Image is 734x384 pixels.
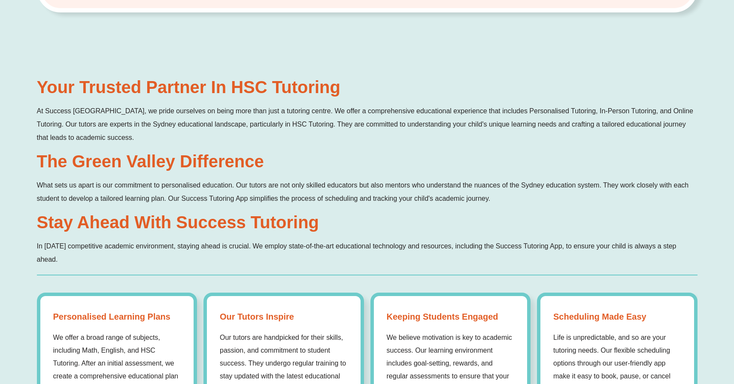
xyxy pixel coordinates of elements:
[37,214,698,231] h2: Stay Ahead with Success Tutoring
[691,343,734,384] iframe: Chat Widget
[37,79,698,96] h2: Your Trusted Partner in HSC Tutoring
[37,178,698,205] p: What sets us apart is our commitment to personalised education. Our tutors are not only skilled e...
[37,153,698,170] h2: The Green Valley Difference
[53,309,181,325] strong: Personalised Learning Plans
[387,309,515,325] strong: Keeping Students Engaged
[37,239,698,266] p: In [DATE] competitive academic environment, staying ahead is crucial. We employ state-of-the-art ...
[553,309,681,325] strong: Scheduling Made Easy
[220,309,348,325] strong: Our Tutors Inspire
[37,104,698,144] p: At Success [GEOGRAPHIC_DATA], we pride ourselves on being more than just a tutoring centre. We of...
